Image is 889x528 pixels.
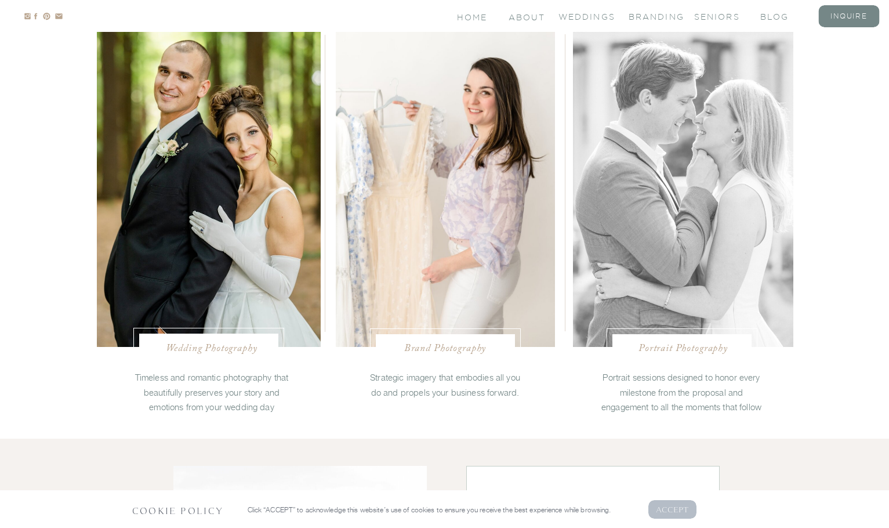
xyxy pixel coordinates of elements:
[389,342,502,353] a: Brand Photography
[629,342,738,353] a: Portrait Photography
[457,12,489,21] a: Home
[158,342,266,353] a: Wedding Photography
[629,11,675,21] a: branding
[558,11,605,21] a: Weddings
[656,504,690,515] p: AcCEPT
[248,504,633,515] p: Click “ACCEPT” to acknowledge this website’s use of cookies to ensure you receive the best experi...
[694,11,741,21] a: seniors
[597,370,766,424] p: Portrait sessions designed to honor every milestone from the proposal and engagement to all the m...
[760,11,807,21] a: blog
[368,370,522,398] p: Strategic imagery that embodies all you do and propels your business forward.
[132,504,229,515] h3: Cookie policy
[129,370,295,402] p: Timeless and romantic photography that beautifully preserves your story and emotions from your we...
[509,12,543,21] a: About
[826,11,872,21] a: inquire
